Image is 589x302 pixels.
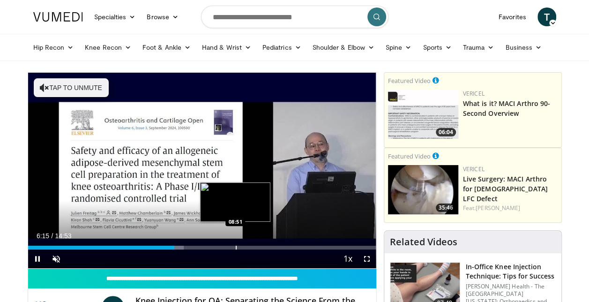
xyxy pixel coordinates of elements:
img: VuMedi Logo [33,12,83,22]
input: Search topics, interventions [201,6,388,28]
button: Playback Rate [339,249,358,268]
a: Browse [141,8,184,26]
div: Feat. [463,204,558,212]
button: Fullscreen [358,249,376,268]
a: Vericel [463,90,485,98]
img: image.jpeg [200,182,270,222]
a: Hip Recon [28,38,80,57]
a: Knee Recon [79,38,137,57]
video-js: Video Player [28,73,376,269]
a: Sports [417,38,457,57]
a: Hand & Wrist [196,38,257,57]
span: 35:46 [436,204,456,212]
a: Foot & Ankle [137,38,196,57]
span: 14:53 [55,232,71,240]
button: Pause [28,249,47,268]
span: 6:15 [37,232,49,240]
a: T [537,8,556,26]
div: Progress Bar [28,246,376,249]
a: Live Surgery: MACI Arthro for [DEMOGRAPHIC_DATA] LFC Defect [463,174,548,203]
small: Featured Video [388,76,431,85]
a: What is it? MACI Arthro 90-Second Overview [463,99,551,118]
span: 06:04 [436,128,456,136]
a: Favorites [493,8,532,26]
button: Tap to unmute [34,78,109,97]
a: Trauma [457,38,500,57]
a: [PERSON_NAME] [476,204,520,212]
a: Specialties [89,8,142,26]
a: Pediatrics [257,38,307,57]
a: 35:46 [388,165,458,214]
span: / [52,232,53,240]
a: Business [500,38,547,57]
h3: In-Office Knee Injection Technique: Tips for Success [466,262,556,281]
a: Shoulder & Elbow [307,38,380,57]
small: Featured Video [388,152,431,160]
h4: Related Videos [390,236,457,248]
a: 06:04 [388,90,458,139]
img: aa6cc8ed-3dbf-4b6a-8d82-4a06f68b6688.150x105_q85_crop-smart_upscale.jpg [388,90,458,139]
a: Vericel [463,165,485,173]
img: eb023345-1e2d-4374-a840-ddbc99f8c97c.150x105_q85_crop-smart_upscale.jpg [388,165,458,214]
button: Unmute [47,249,66,268]
a: Spine [380,38,417,57]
